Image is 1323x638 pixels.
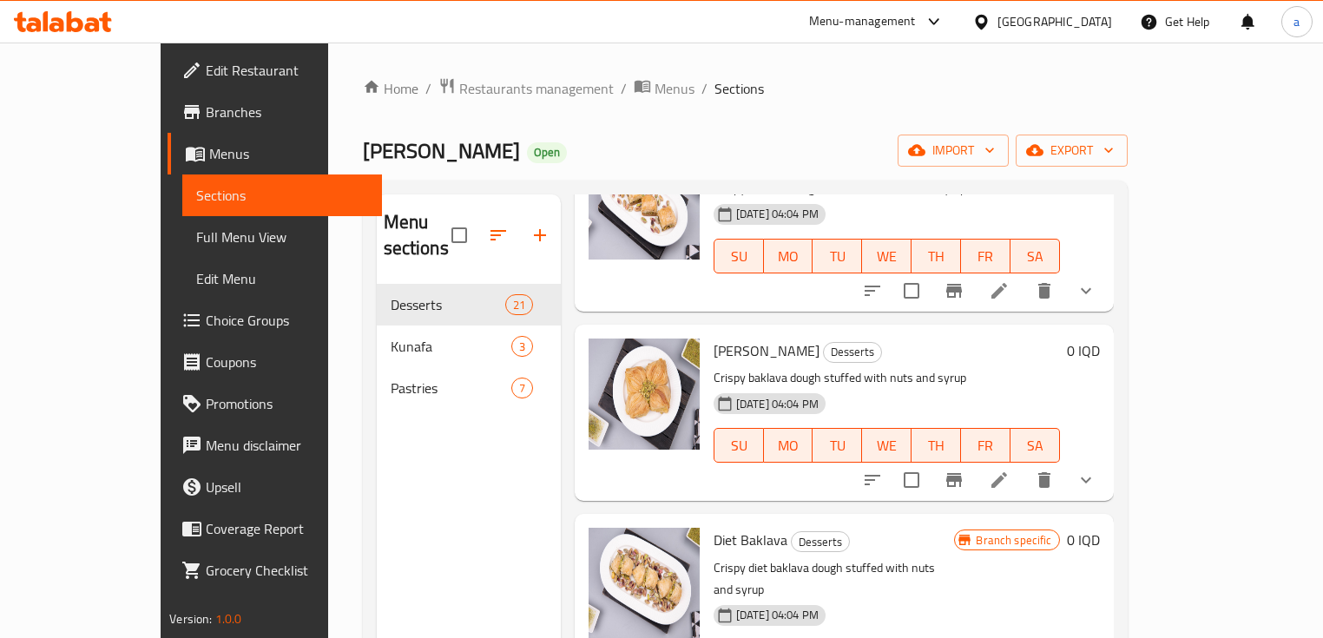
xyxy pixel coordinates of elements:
p: Crispy diet baklava dough stuffed with nuts and syrup [714,557,955,601]
button: MO [764,239,813,273]
li: / [425,78,431,99]
span: Upsell [206,477,368,497]
span: TH [918,433,954,458]
span: Branch specific [969,532,1058,549]
span: Menus [209,143,368,164]
span: WE [869,433,905,458]
li: / [701,78,708,99]
a: Menu disclaimer [168,424,382,466]
nav: breadcrumb [363,77,1128,100]
button: MO [764,428,813,463]
span: MO [771,433,806,458]
span: Menus [655,78,694,99]
span: WE [869,244,905,269]
a: Restaurants management [438,77,614,100]
a: Edit menu item [989,280,1010,301]
div: [GEOGRAPHIC_DATA] [997,12,1112,31]
span: Desserts [824,342,881,362]
div: items [511,378,533,398]
span: TU [819,244,855,269]
button: TU [813,239,862,273]
button: TU [813,428,862,463]
div: Menu-management [809,11,916,32]
button: show more [1065,270,1107,312]
span: TU [819,433,855,458]
span: Pastries [391,378,511,398]
span: SU [721,433,757,458]
button: FR [961,239,1010,273]
svg: Show Choices [1076,470,1096,490]
button: export [1016,135,1128,167]
p: Crispy baklava dough stuffed with nuts and syrup [714,367,1060,389]
button: delete [1024,270,1065,312]
button: show more [1065,459,1107,501]
span: Edit Menu [196,268,368,289]
span: Full Menu View [196,227,368,247]
div: Kunafa3 [377,326,561,367]
span: Version: [169,608,212,630]
h6: 0 IQD [1067,528,1100,552]
span: Desserts [391,294,505,315]
li: / [621,78,627,99]
button: WE [862,428,912,463]
a: Coverage Report [168,508,382,549]
span: Branches [206,102,368,122]
button: import [898,135,1009,167]
span: MO [771,244,806,269]
a: Sections [182,174,382,216]
span: Edit Restaurant [206,60,368,81]
span: 3 [512,339,532,355]
span: import [912,140,995,161]
span: [DATE] 04:04 PM [729,206,826,222]
a: Choice Groups [168,299,382,341]
button: WE [862,239,912,273]
span: 21 [506,297,532,313]
span: [PERSON_NAME] [363,131,520,170]
span: Grocery Checklist [206,560,368,581]
span: [DATE] 04:04 PM [729,396,826,412]
span: Promotions [206,393,368,414]
div: items [505,294,533,315]
a: Grocery Checklist [168,549,382,591]
div: items [511,336,533,357]
span: FR [968,433,1004,458]
a: Promotions [168,383,382,424]
button: sort-choices [852,459,893,501]
img: Basalia Baklava [589,339,700,450]
a: Menus [168,133,382,174]
span: 7 [512,380,532,397]
span: TH [918,244,954,269]
h6: 0 IQD [1067,339,1100,363]
button: SU [714,239,764,273]
a: Upsell [168,466,382,508]
button: FR [961,428,1010,463]
button: TH [912,239,961,273]
span: SU [721,244,757,269]
svg: Show Choices [1076,280,1096,301]
a: Home [363,78,418,99]
div: Desserts [791,531,850,552]
span: export [1030,140,1114,161]
button: delete [1024,459,1065,501]
a: Coupons [168,341,382,383]
button: sort-choices [852,270,893,312]
span: a [1293,12,1300,31]
span: Kunafa [391,336,511,357]
a: Branches [168,91,382,133]
button: SA [1010,239,1060,273]
p: Crispy baklava dough stuffed with nuts and syrup [714,178,1060,200]
button: TH [912,428,961,463]
span: Sections [196,185,368,206]
span: Coupons [206,352,368,372]
div: Desserts [823,342,882,363]
div: Open [527,142,567,163]
button: Add section [519,214,561,256]
nav: Menu sections [377,277,561,416]
a: Edit Restaurant [168,49,382,91]
span: FR [968,244,1004,269]
button: Branch-specific-item [933,459,975,501]
span: Select to update [893,273,930,309]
